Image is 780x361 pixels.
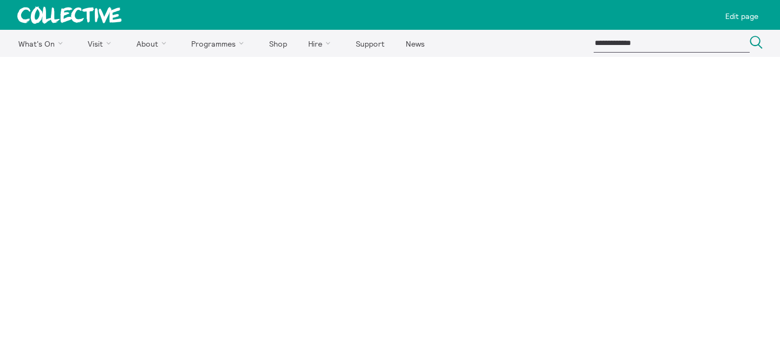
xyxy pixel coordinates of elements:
a: What's On [9,30,76,57]
a: Support [346,30,394,57]
a: Programmes [182,30,258,57]
a: Visit [79,30,125,57]
a: Shop [259,30,296,57]
a: Edit page [721,4,763,25]
a: Hire [299,30,344,57]
a: News [396,30,434,57]
a: About [127,30,180,57]
p: Edit page [725,12,758,21]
